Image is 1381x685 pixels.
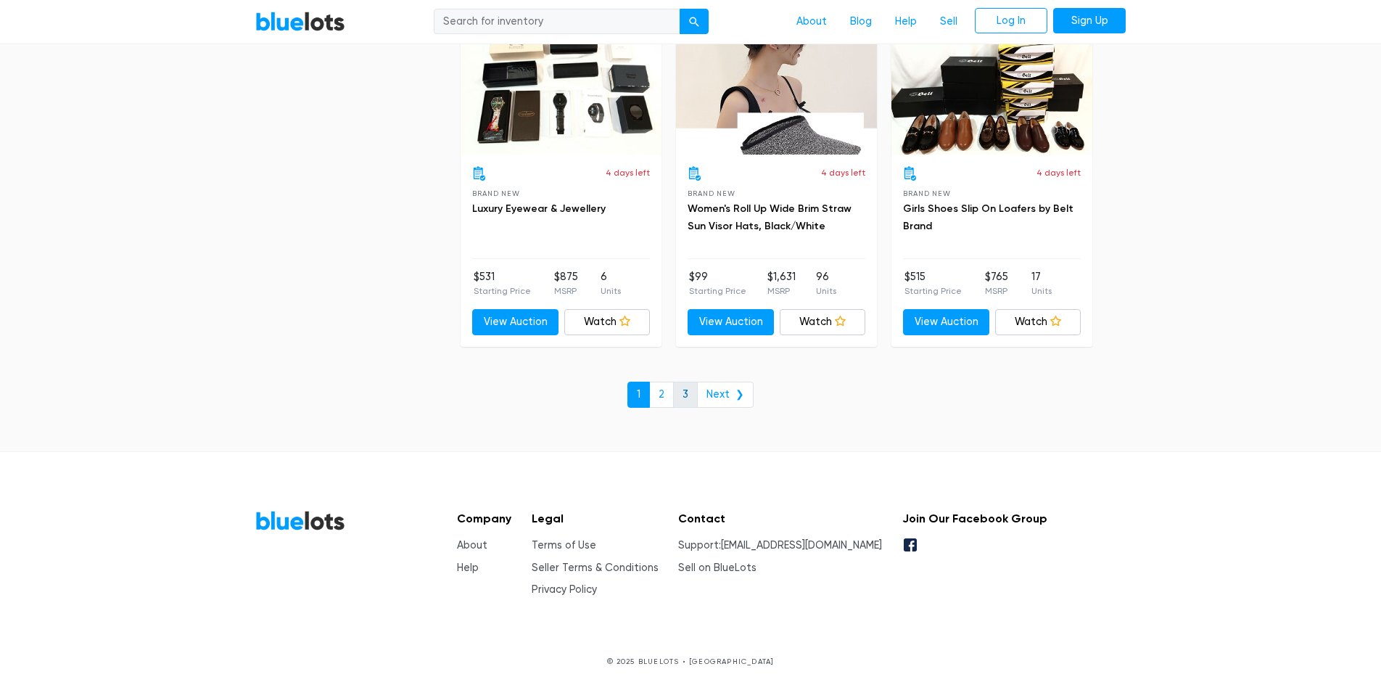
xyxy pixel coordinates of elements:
a: Next ❯ [697,382,754,408]
a: View Auction [472,309,558,335]
input: Search for inventory [434,9,680,35]
p: MSRP [554,284,578,298]
a: Watch [564,309,651,335]
a: Blog [838,8,883,36]
a: Privacy Policy [532,583,597,596]
h5: Company [457,512,511,525]
li: $99 [689,269,746,298]
li: 6 [601,269,621,298]
a: Luxury Eyewear & Jewellery [472,202,606,215]
p: MSRP [985,284,1008,298]
a: 3 [673,382,698,408]
a: Women's Roll Up Wide Brim Straw Sun Visor Hats, Black/White [688,202,852,232]
a: Live Auction 0 bids [676,2,877,155]
a: Live Auction 0 bids [891,2,1092,155]
span: Brand New [903,189,950,197]
a: [EMAIL_ADDRESS][DOMAIN_NAME] [721,539,882,551]
a: Sign Up [1053,8,1126,34]
a: Sell [928,8,969,36]
h5: Contact [678,512,882,525]
a: 2 [649,382,674,408]
p: MSRP [767,284,796,298]
a: BlueLots [255,11,345,32]
a: About [785,8,838,36]
a: Watch [995,309,1081,335]
p: 4 days left [821,166,865,179]
p: Units [601,284,621,298]
li: $1,631 [767,269,796,298]
a: Help [457,562,479,574]
a: Watch [780,309,866,335]
p: Starting Price [904,284,962,298]
span: Brand New [472,189,519,197]
li: $765 [985,269,1008,298]
li: $875 [554,269,578,298]
p: Units [1031,284,1052,298]
a: Live Auction 0 bids [461,2,661,155]
li: Support: [678,538,882,554]
a: 1 [627,382,650,408]
a: Sell on BlueLots [678,562,757,574]
p: 4 days left [606,166,650,179]
a: Terms of Use [532,539,596,551]
p: Starting Price [474,284,531,298]
li: 96 [816,269,836,298]
a: Log In [975,8,1047,34]
p: Starting Price [689,284,746,298]
li: $531 [474,269,531,298]
a: Seller Terms & Conditions [532,562,659,574]
li: 17 [1031,269,1052,298]
li: $515 [904,269,962,298]
span: Brand New [688,189,735,197]
a: Help [883,8,928,36]
h5: Legal [532,512,659,525]
a: View Auction [903,309,989,335]
a: About [457,539,487,551]
a: BlueLots [255,510,345,531]
a: Girls Shoes Slip On Loafers by Belt Brand [903,202,1073,232]
a: View Auction [688,309,774,335]
h5: Join Our Facebook Group [902,512,1047,525]
p: 4 days left [1036,166,1081,179]
p: © 2025 BLUELOTS • [GEOGRAPHIC_DATA] [255,656,1126,667]
p: Units [816,284,836,298]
